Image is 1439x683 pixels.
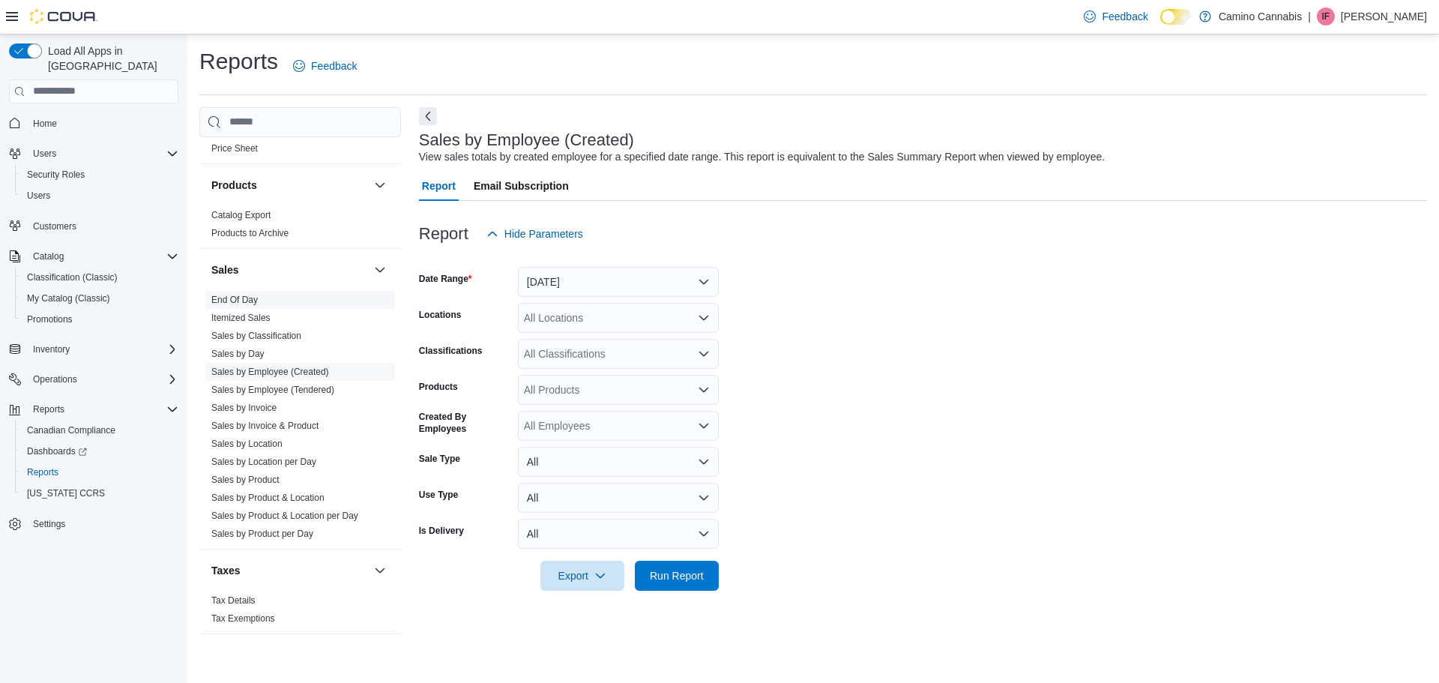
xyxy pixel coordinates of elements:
[211,529,313,539] a: Sales by Product per Day
[27,487,105,499] span: [US_STATE] CCRS
[211,348,265,360] span: Sales by Day
[518,483,719,513] button: All
[211,563,241,578] h3: Taxes
[15,288,184,309] button: My Catalog (Classic)
[1102,9,1147,24] span: Feedback
[211,312,271,324] span: Itemized Sales
[211,178,257,193] h3: Products
[419,345,483,357] label: Classifications
[199,46,278,76] h1: Reports
[698,384,710,396] button: Open list of options
[21,166,178,184] span: Security Roles
[211,421,319,431] a: Sales by Invoice & Product
[419,453,460,465] label: Sale Type
[419,489,458,501] label: Use Type
[211,595,256,606] a: Tax Details
[15,164,184,185] button: Security Roles
[27,190,50,202] span: Users
[211,613,275,625] span: Tax Exemptions
[3,246,184,267] button: Catalog
[211,511,358,521] a: Sales by Product & Location per Day
[518,267,719,297] button: [DATE]
[27,247,178,265] span: Catalog
[15,483,184,504] button: [US_STATE] CCRS
[419,381,458,393] label: Products
[21,484,111,502] a: [US_STATE] CCRS
[27,217,178,235] span: Customers
[518,519,719,549] button: All
[15,462,184,483] button: Reports
[211,402,277,414] span: Sales by Invoice
[211,492,325,504] span: Sales by Product & Location
[371,562,389,580] button: Taxes
[15,267,184,288] button: Classification (Classic)
[3,215,184,237] button: Customers
[27,145,62,163] button: Users
[540,561,624,591] button: Export
[21,463,64,481] a: Reports
[21,421,178,439] span: Canadian Compliance
[27,400,178,418] span: Reports
[27,370,178,388] span: Operations
[211,438,283,450] span: Sales by Location
[474,171,569,201] span: Email Subscription
[1219,7,1302,25] p: Camino Cannabis
[33,518,65,530] span: Settings
[21,268,124,286] a: Classification (Classic)
[371,176,389,194] button: Products
[419,149,1105,165] div: View sales totals by created employee for a specified date range. This report is equivalent to th...
[27,313,73,325] span: Promotions
[211,295,258,305] a: End Of Day
[21,442,93,460] a: Dashboards
[199,291,401,549] div: Sales
[211,294,258,306] span: End Of Day
[211,367,329,377] a: Sales by Employee (Created)
[15,420,184,441] button: Canadian Compliance
[1078,1,1153,31] a: Feedback
[211,366,329,378] span: Sales by Employee (Created)
[3,369,184,390] button: Operations
[422,171,456,201] span: Report
[199,139,401,163] div: Pricing
[33,373,77,385] span: Operations
[1308,7,1311,25] p: |
[21,421,121,439] a: Canadian Compliance
[211,142,258,154] span: Price Sheet
[211,210,271,220] a: Catalog Export
[3,399,184,420] button: Reports
[549,561,615,591] span: Export
[15,309,184,330] button: Promotions
[3,339,184,360] button: Inventory
[27,114,178,133] span: Home
[211,456,316,468] span: Sales by Location per Day
[518,447,719,477] button: All
[3,143,184,164] button: Users
[33,343,70,355] span: Inventory
[211,403,277,413] a: Sales by Invoice
[287,51,363,81] a: Feedback
[30,9,97,24] img: Cova
[27,217,82,235] a: Customers
[698,312,710,324] button: Open list of options
[27,340,178,358] span: Inventory
[27,400,70,418] button: Reports
[211,420,319,432] span: Sales by Invoice & Product
[33,403,64,415] span: Reports
[27,292,110,304] span: My Catalog (Classic)
[33,250,64,262] span: Catalog
[211,595,256,607] span: Tax Details
[211,528,313,540] span: Sales by Product per Day
[1322,7,1330,25] span: IF
[211,228,289,238] a: Products to Archive
[27,514,178,533] span: Settings
[27,247,70,265] button: Catalog
[21,289,178,307] span: My Catalog (Classic)
[9,106,178,574] nav: Complex example
[211,457,316,467] a: Sales by Location per Day
[698,420,710,432] button: Open list of options
[27,115,63,133] a: Home
[199,206,401,248] div: Products
[419,107,437,125] button: Next
[635,561,719,591] button: Run Report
